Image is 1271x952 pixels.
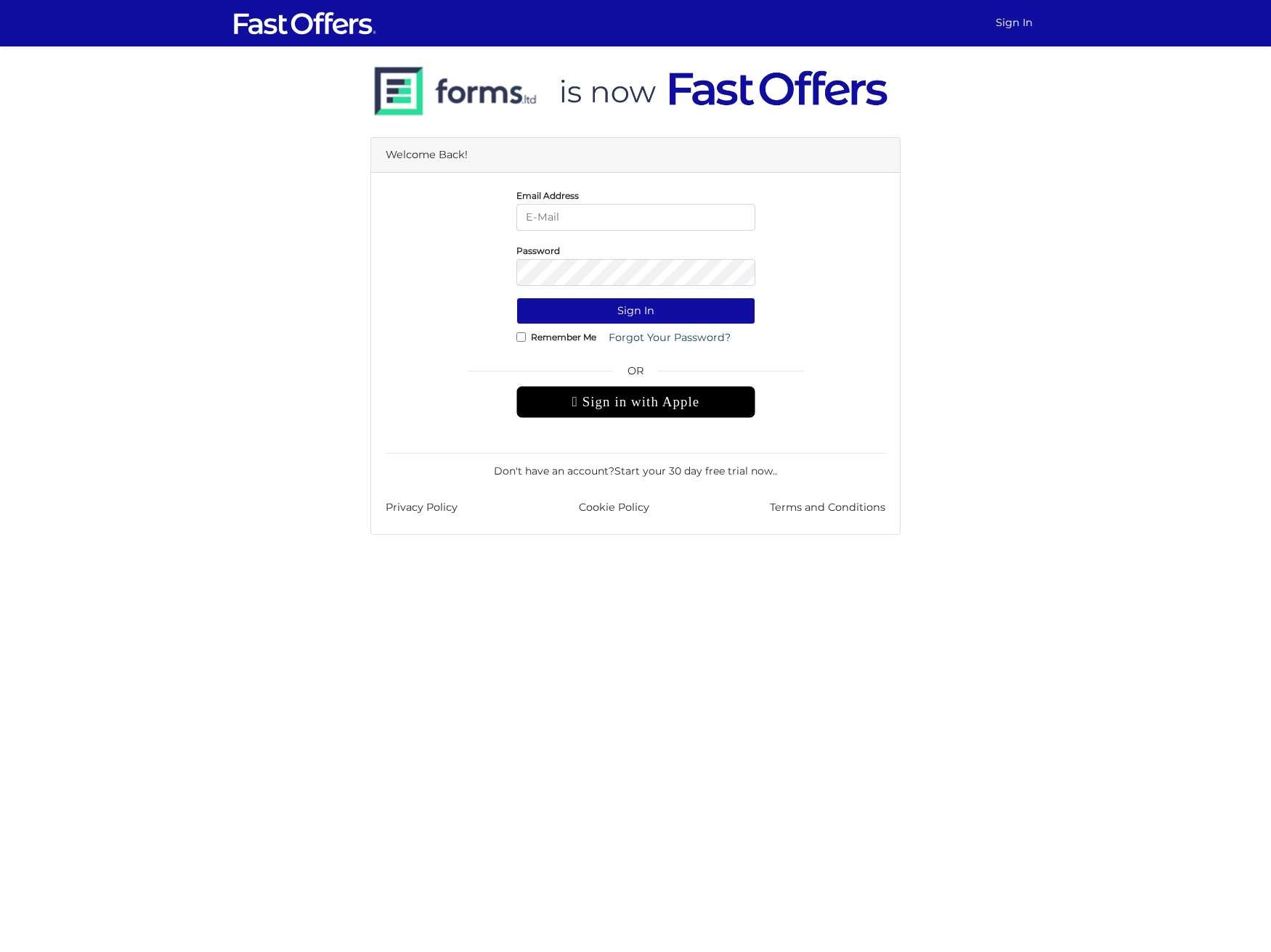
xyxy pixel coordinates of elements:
[516,204,755,231] input: E-Mail
[516,386,755,418] div: Sign in with Apple
[516,194,579,197] label: Email Address
[579,499,649,516] a: Cookie Policy
[614,464,775,477] a: Start your 30 day free trial now.
[531,335,596,339] label: Remember Me
[990,9,1039,37] a: Sign In
[386,499,458,516] a: Privacy Policy
[516,363,755,386] span: OR
[371,138,900,173] div: Welcome Back!
[386,453,885,479] div: Don't have an account? .
[770,499,885,516] a: Terms and Conditions
[516,297,755,324] button: Sign In
[516,249,560,253] label: Password
[599,324,740,351] a: Forgot Your Password?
